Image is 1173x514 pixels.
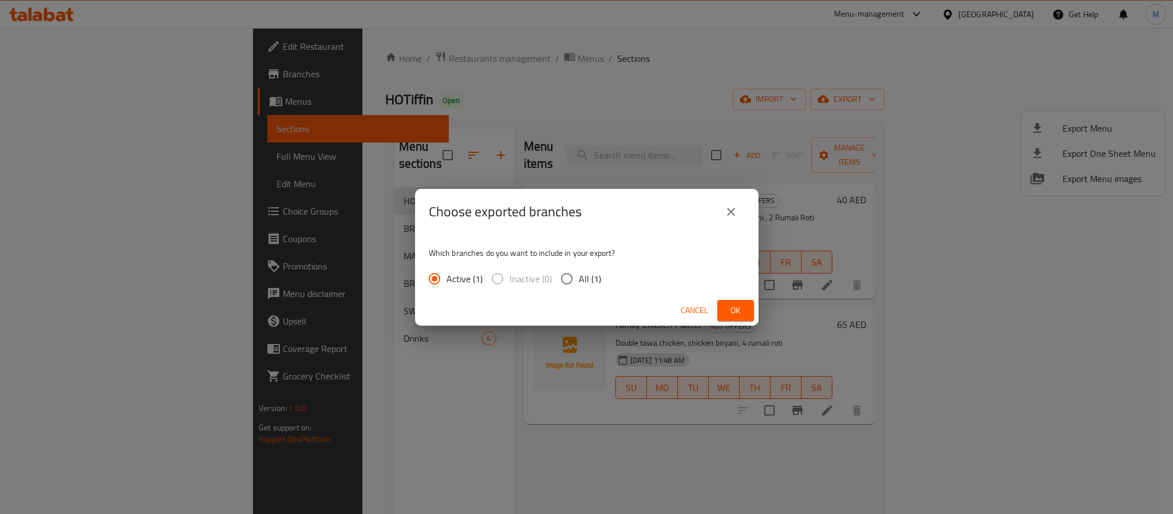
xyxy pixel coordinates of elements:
button: Cancel [676,300,713,321]
span: Ok [726,303,745,318]
span: Cancel [681,303,708,318]
button: Ok [717,300,754,321]
span: Inactive (0) [510,272,552,286]
span: All (1) [579,272,601,286]
p: Which branches do you want to include in your export? [429,247,745,259]
button: close [717,198,745,226]
span: Active (1) [447,272,483,286]
h2: Choose exported branches [429,203,582,221]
